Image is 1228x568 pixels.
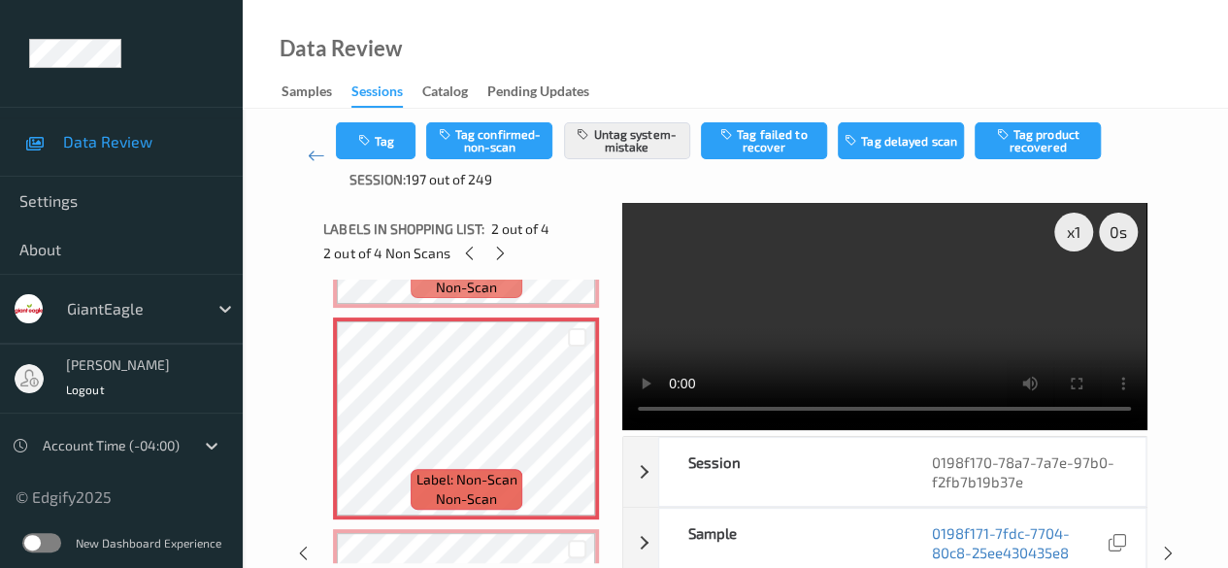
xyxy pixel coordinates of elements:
button: Tag product recovered [975,122,1101,159]
button: Tag [336,122,415,159]
span: Labels in shopping list: [323,219,483,239]
div: 0 s [1099,213,1138,251]
span: Session: [349,170,406,189]
span: 197 out of 249 [406,170,492,189]
span: non-scan [436,278,497,297]
div: Catalog [422,82,468,106]
div: Sessions [351,82,403,108]
button: Tag failed to recover [701,122,827,159]
div: 2 out of 4 Non Scans [323,241,609,265]
a: Catalog [422,79,487,106]
div: Samples [282,82,332,106]
button: Tag confirmed-non-scan [426,122,552,159]
a: Pending Updates [487,79,609,106]
a: 0198f171-7fdc-7704-80c8-25ee430435e8 [931,523,1104,562]
span: non-scan [436,489,497,509]
div: Pending Updates [487,82,589,106]
button: Untag system-mistake [564,122,690,159]
span: Label: Non-Scan [415,470,516,489]
div: Session0198f170-78a7-7a7e-97b0-f2fb7b19b37e [623,437,1145,507]
button: Tag delayed scan [838,122,964,159]
a: Samples [282,79,351,106]
a: Sessions [351,79,422,108]
span: 2 out of 4 [490,219,548,239]
div: Data Review [280,39,402,58]
div: x 1 [1054,213,1093,251]
div: Session [659,438,902,506]
div: 0198f170-78a7-7a7e-97b0-f2fb7b19b37e [902,438,1145,506]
